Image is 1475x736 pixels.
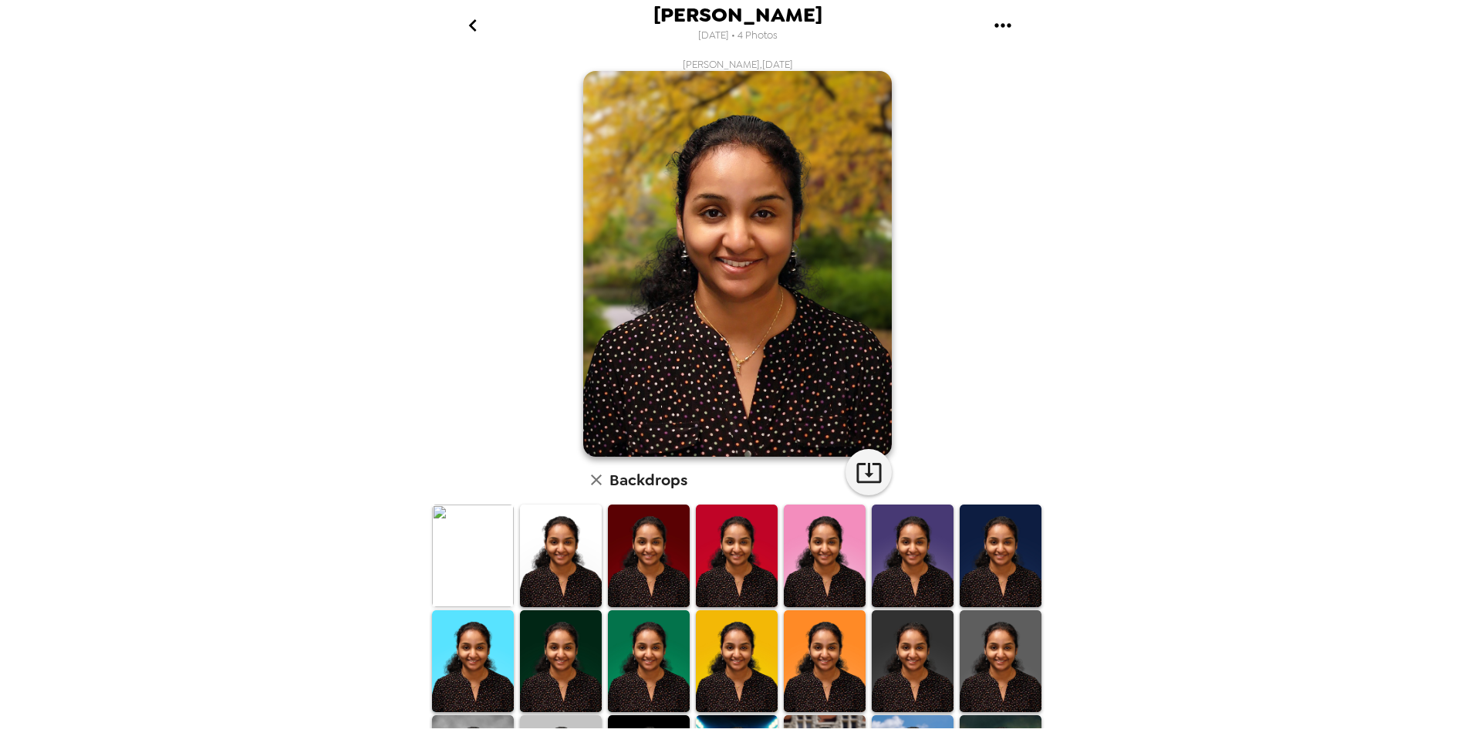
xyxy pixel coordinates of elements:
span: [DATE] • 4 Photos [698,25,778,46]
span: [PERSON_NAME] [653,5,822,25]
span: [PERSON_NAME] , [DATE] [683,58,793,71]
img: user [583,71,892,457]
img: Original [432,505,514,607]
h6: Backdrops [609,468,687,492]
